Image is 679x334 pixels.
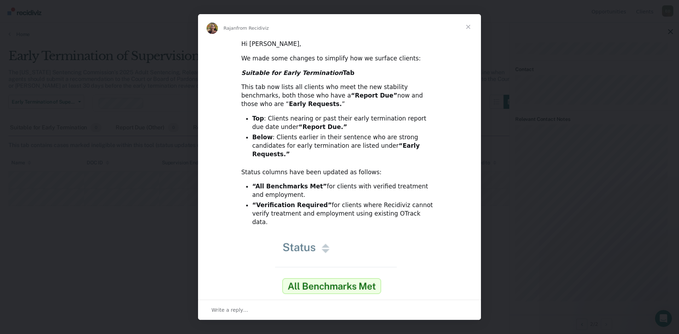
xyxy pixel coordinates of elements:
span: Messages [94,238,118,243]
img: Profile image for Rajan [207,23,218,34]
b: Tab [241,69,354,76]
div: We made some changes to simplify how we surface clients: [241,54,438,63]
span: Home [27,238,43,243]
b: “Early Requests.” [252,142,420,158]
b: “Verification Required” [252,201,332,209]
span: Rajan [224,25,237,31]
img: Profile image for Rajan [69,11,83,25]
div: This tab now lists all clients who meet the new stability benchmarks, both those who have a now a... [241,83,438,108]
div: Hi [PERSON_NAME], [241,40,438,48]
span: Write a reply… [211,305,248,315]
div: Close [122,11,134,24]
div: Status columns have been updated as follows: [241,168,438,177]
img: Profile image for Naomi [96,11,110,25]
div: Open conversation and reply [198,300,481,320]
button: Messages [71,221,141,249]
li: for clients where Recidiviz cannot verify treatment and employment using existing OTrack data. [252,201,438,227]
b: Top [252,115,264,122]
img: logo [14,13,53,25]
b: “All Benchmarks Met” [252,183,327,190]
b: “Report Due.” [298,123,347,130]
p: How can we help? [14,74,127,86]
b: “Report Due” [351,92,397,99]
span: from Recidiviz [237,25,269,31]
p: Hi [PERSON_NAME] 👋 [14,50,127,74]
b: Early Requests. [289,100,342,107]
div: Send us a message [7,95,134,115]
li: : Clients nearing or past their early termination report due date under [252,115,438,131]
img: Profile image for Kim [83,11,97,25]
li: for clients with verified treatment and employment. [252,182,438,199]
span: Close [455,14,481,40]
div: Send us a message [14,101,118,109]
li: : Clients earlier in their sentence who are strong candidates for early termination are listed under [252,133,438,159]
i: Suitable for Early Termination [241,69,343,76]
b: Below [252,134,273,141]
